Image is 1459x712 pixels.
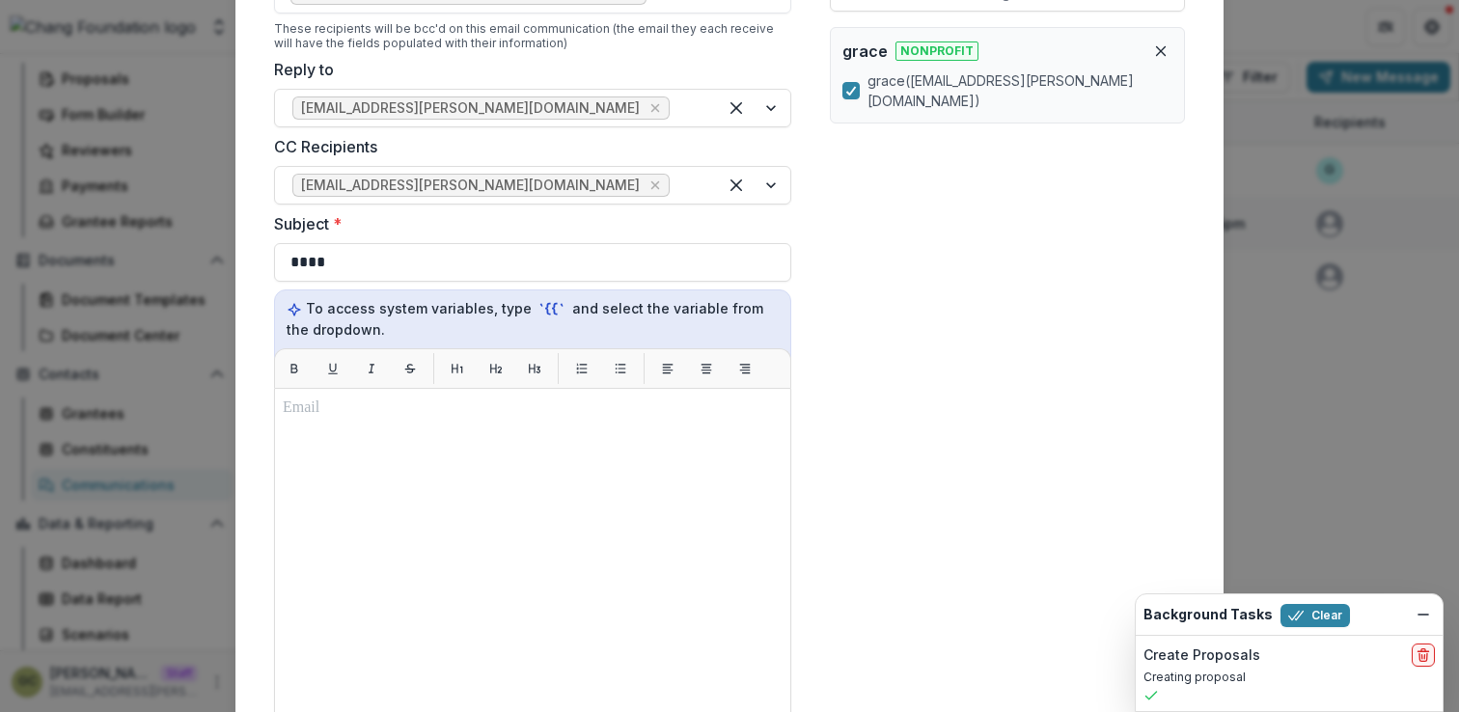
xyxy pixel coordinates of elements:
h2: Create Proposals [1143,647,1260,664]
div: Clear selected options [721,93,752,123]
code: `{{` [536,299,568,319]
button: Align left [652,353,683,384]
button: List [566,353,597,384]
h2: Background Tasks [1143,607,1273,623]
p: grace [842,40,888,63]
label: Reply to [274,58,780,81]
span: Nonprofit [895,41,978,61]
button: Italic [356,353,387,384]
p: grace ( [EMAIL_ADDRESS][PERSON_NAME][DOMAIN_NAME] ) [867,70,1172,111]
div: Remove grace.chang@trytemelio.com [646,98,665,118]
button: List [605,353,636,384]
div: Clear selected options [721,170,752,201]
button: Remove organization [1149,40,1172,63]
button: Align center [691,353,722,384]
button: Underline [317,353,348,384]
button: Clear [1280,604,1350,627]
div: Remove grace.chang@trytemelio.com [646,176,665,195]
div: These recipients will be bcc'd on this email communication (the email they each receive will have... [274,21,791,50]
button: H2 [481,353,511,384]
label: Subject [274,212,780,235]
button: Strikethrough [395,353,426,384]
button: H3 [519,353,550,384]
span: [EMAIL_ADDRESS][PERSON_NAME][DOMAIN_NAME] [301,100,640,117]
button: Dismiss [1412,603,1435,626]
button: Align right [729,353,760,384]
button: H1 [442,353,473,384]
label: CC Recipients [274,135,780,158]
span: [EMAIL_ADDRESS][PERSON_NAME][DOMAIN_NAME] [301,178,640,194]
button: delete [1412,644,1435,667]
p: To access system variables, type and select the variable from the dropdown. [287,298,779,340]
button: Bold [279,353,310,384]
p: Creating proposal [1143,669,1435,686]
